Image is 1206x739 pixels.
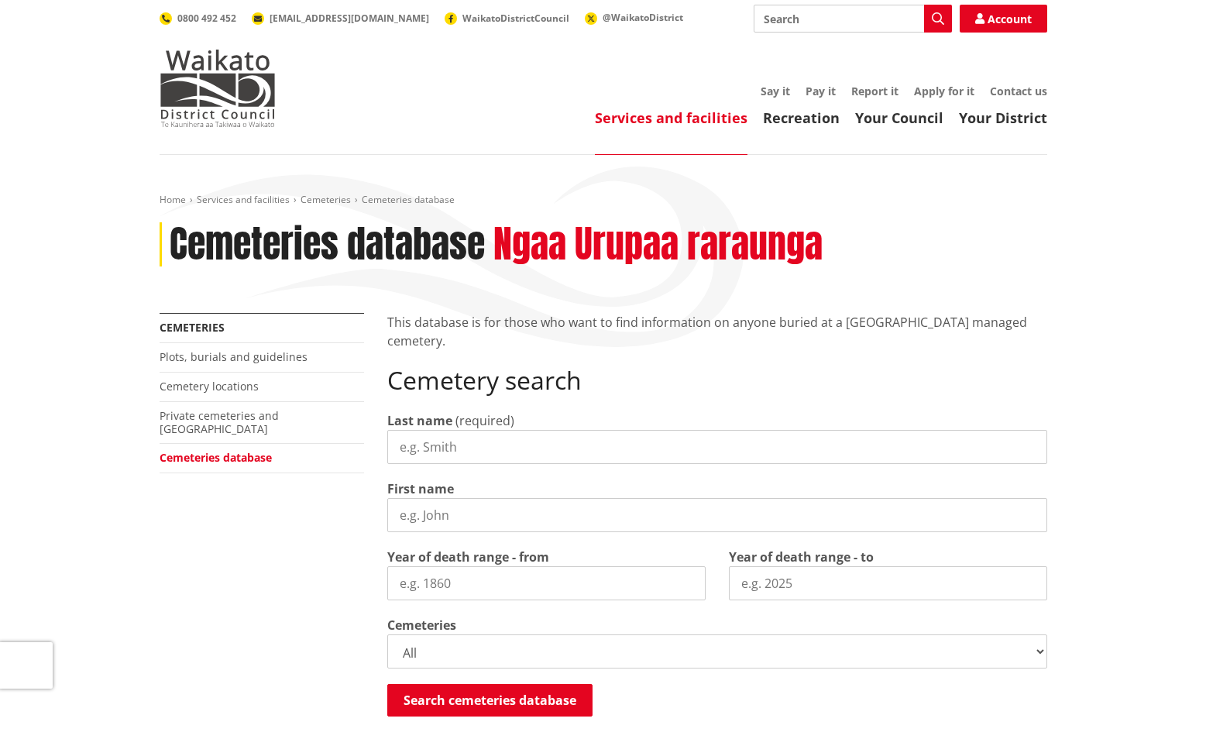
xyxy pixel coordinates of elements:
input: e.g. Smith [387,430,1047,464]
a: Services and facilities [595,108,747,127]
a: Services and facilities [197,193,290,206]
a: Plots, burials and guidelines [160,349,308,364]
input: Search input [754,5,952,33]
a: [EMAIL_ADDRESS][DOMAIN_NAME] [252,12,429,25]
nav: breadcrumb [160,194,1047,207]
h2: Cemetery search [387,366,1047,395]
label: Year of death range - from [387,548,549,566]
h2: Ngaa Urupaa raraunga [493,222,823,267]
span: 0800 492 452 [177,12,236,25]
p: This database is for those who want to find information on anyone buried at a [GEOGRAPHIC_DATA] m... [387,313,1047,350]
a: 0800 492 452 [160,12,236,25]
img: Waikato District Council - Te Kaunihera aa Takiwaa o Waikato [160,50,276,127]
a: Private cemeteries and [GEOGRAPHIC_DATA] [160,408,279,436]
a: Account [960,5,1047,33]
label: First name [387,479,454,498]
input: e.g. John [387,498,1047,532]
button: Search cemeteries database [387,684,593,717]
a: Recreation [763,108,840,127]
h1: Cemeteries database [170,222,485,267]
a: @WaikatoDistrict [585,11,683,24]
a: Home [160,193,186,206]
a: Your District [959,108,1047,127]
a: Your Council [855,108,943,127]
label: Cemeteries [387,616,456,634]
label: Year of death range - to [729,548,874,566]
input: e.g. 2025 [729,566,1047,600]
span: [EMAIL_ADDRESS][DOMAIN_NAME] [270,12,429,25]
a: Cemetery locations [160,379,259,394]
a: Say it [761,84,790,98]
a: Cemeteries database [160,450,272,465]
a: Cemeteries [301,193,351,206]
label: Last name [387,411,452,430]
a: Contact us [990,84,1047,98]
input: e.g. 1860 [387,566,706,600]
a: Apply for it [914,84,974,98]
span: @WaikatoDistrict [603,11,683,24]
a: Cemeteries [160,320,225,335]
a: Pay it [806,84,836,98]
span: (required) [455,412,514,429]
a: Report it [851,84,898,98]
a: WaikatoDistrictCouncil [445,12,569,25]
span: Cemeteries database [362,193,455,206]
span: WaikatoDistrictCouncil [462,12,569,25]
